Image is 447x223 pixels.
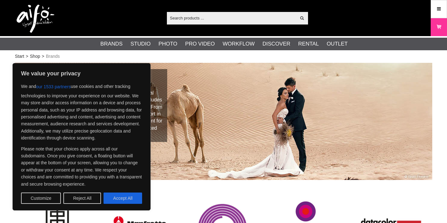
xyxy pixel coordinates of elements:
p: We value your privacy [21,70,142,77]
p: Please note that your choices apply across all our subdomains. Once you give consent, a floating ... [21,145,142,188]
a: Studio [130,40,151,48]
img: logo.png [17,5,54,33]
button: Customize [21,193,61,204]
a: Shop [30,53,40,60]
span: > [42,53,44,60]
span: Brands [46,53,60,60]
a: Pro Video [185,40,215,48]
button: our 1533 partners [36,81,71,92]
a: Outlet [327,40,348,48]
span: > [26,53,28,60]
input: Search products ... [167,13,296,23]
div: We value your privacy [13,63,151,210]
button: Accept All [104,193,142,204]
a: Brands [100,40,123,48]
a: Discover [263,40,290,48]
a: Start [15,53,24,60]
a: Photo [158,40,177,48]
a: Rental [298,40,319,48]
p: We and use cookies and other tracking technologies to improve your experience on our website. We ... [21,81,142,142]
button: Reject All [63,193,101,204]
img: Our Brands /Photographer Brett Florens [15,63,432,180]
a: Workflow [223,40,255,48]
